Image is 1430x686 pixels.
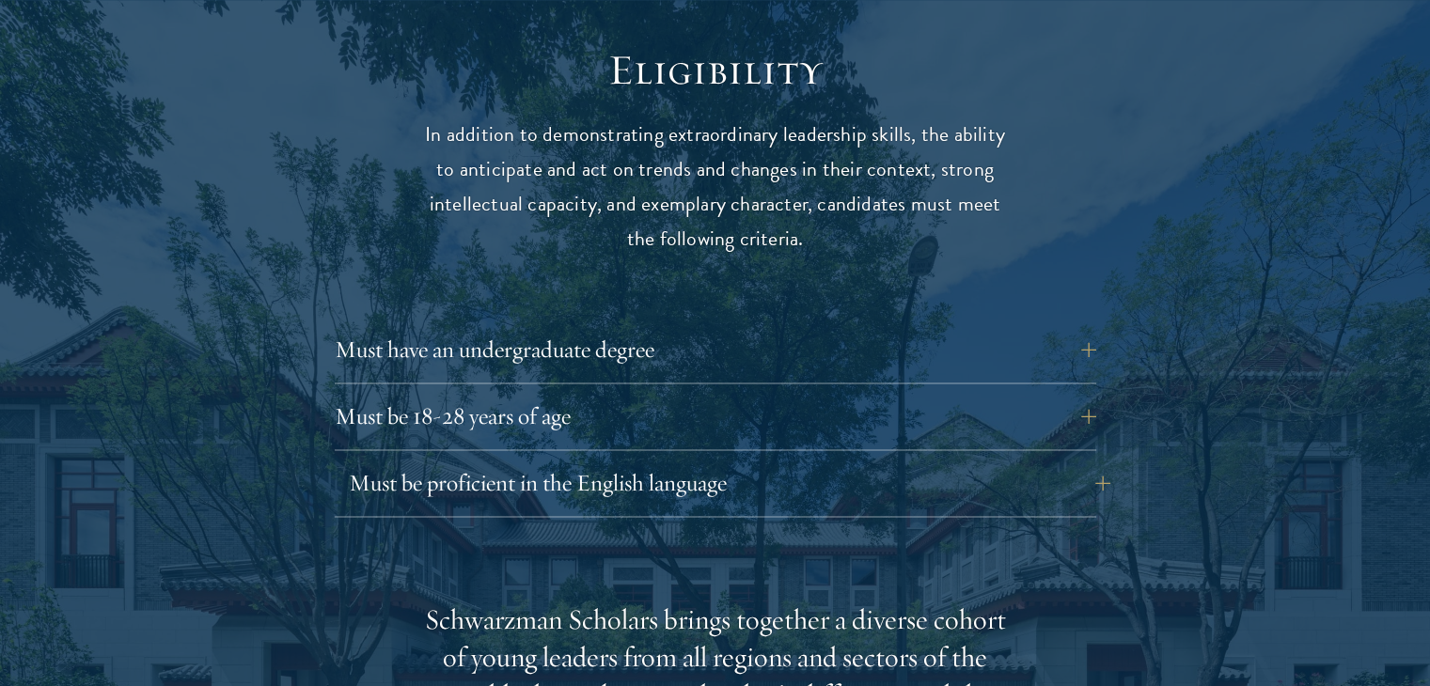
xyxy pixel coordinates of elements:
[335,327,1096,372] button: Must have an undergraduate degree
[335,394,1096,439] button: Must be 18-28 years of age
[424,117,1007,257] p: In addition to demonstrating extraordinary leadership skills, the ability to anticipate and act o...
[424,44,1007,97] h2: Eligibility
[349,460,1110,506] button: Must be proficient in the English language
